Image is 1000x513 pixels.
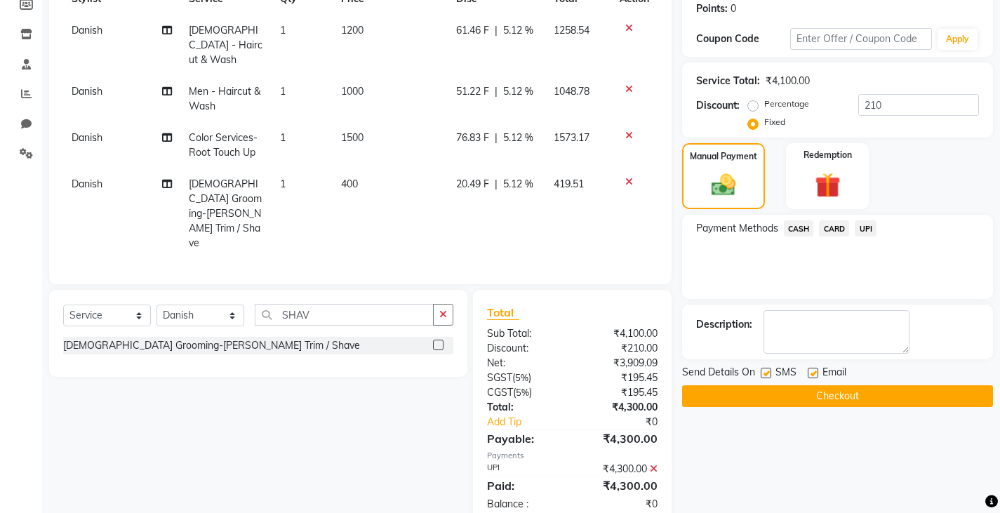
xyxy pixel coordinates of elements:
span: 400 [341,178,358,190]
img: _cash.svg [704,171,743,199]
div: Sub Total: [476,326,572,341]
input: Enter Offer / Coupon Code [790,28,932,50]
span: CARD [819,220,849,236]
div: ₹4,300.00 [572,400,667,415]
span: 1 [280,24,286,36]
div: ₹4,100.00 [766,74,810,88]
span: Send Details On [682,365,755,382]
div: ₹4,300.00 [572,477,667,494]
span: 61.46 F [456,23,489,38]
span: | [495,84,498,99]
div: Net: [476,356,572,371]
span: | [495,177,498,192]
div: ₹0 [572,497,667,512]
div: Discount: [696,98,740,113]
span: 1000 [341,85,364,98]
span: 1048.78 [554,85,589,98]
span: 5.12 % [503,84,533,99]
span: Danish [72,178,102,190]
div: Service Total: [696,74,760,88]
span: Men - Haircut & Wash [189,85,260,112]
span: 1 [280,85,286,98]
span: 1500 [341,131,364,144]
span: 51.22 F [456,84,489,99]
span: | [495,131,498,145]
span: Color Services-Root Touch Up [189,131,258,159]
label: Fixed [764,116,785,128]
span: 5.12 % [503,23,533,38]
span: 1 [280,178,286,190]
span: SGST [487,371,512,384]
span: 1258.54 [554,24,589,36]
span: CASH [784,220,814,236]
span: [DEMOGRAPHIC_DATA] - Haircut & Wash [189,24,262,66]
div: ₹195.45 [572,371,667,385]
span: 1 [280,131,286,144]
span: | [495,23,498,38]
span: Danish [72,85,102,98]
span: Email [822,365,846,382]
span: 20.49 F [456,177,489,192]
span: 5.12 % [503,131,533,145]
div: ₹0 [588,415,668,429]
label: Manual Payment [690,150,757,163]
div: ₹3,909.09 [572,356,667,371]
span: 5.12 % [503,177,533,192]
span: 5% [515,372,528,383]
div: Payable: [476,430,572,447]
div: Payments [487,450,658,462]
input: Search or Scan [255,304,434,326]
div: ₹4,300.00 [572,430,667,447]
div: Points: [696,1,728,16]
button: Apply [938,29,978,50]
span: SMS [775,365,796,382]
div: Discount: [476,341,572,356]
span: 1200 [341,24,364,36]
span: 76.83 F [456,131,489,145]
div: ( ) [476,385,572,400]
div: Description: [696,317,752,332]
span: [DEMOGRAPHIC_DATA] Grooming-[PERSON_NAME] Trim / Shave [189,178,262,249]
img: _gift.svg [807,170,848,201]
div: 0 [731,1,736,16]
div: ₹4,300.00 [572,462,667,477]
button: Checkout [682,385,993,407]
span: 5% [516,387,529,398]
div: Coupon Code [696,32,790,46]
label: Percentage [764,98,809,110]
span: Danish [72,24,102,36]
div: ₹210.00 [572,341,667,356]
div: UPI [476,462,572,477]
span: Danish [72,131,102,144]
a: Add Tip [476,415,588,429]
div: ₹4,100.00 [572,326,667,341]
span: 419.51 [554,178,584,190]
span: 1573.17 [554,131,589,144]
span: CGST [487,386,513,399]
span: Payment Methods [696,221,778,236]
label: Redemption [804,149,852,161]
div: ₹195.45 [572,385,667,400]
div: ( ) [476,371,572,385]
div: Paid: [476,477,572,494]
span: UPI [855,220,876,236]
span: Total [487,305,519,320]
div: Total: [476,400,572,415]
div: [DEMOGRAPHIC_DATA] Grooming-[PERSON_NAME] Trim / Shave [63,338,360,353]
div: Balance : [476,497,572,512]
